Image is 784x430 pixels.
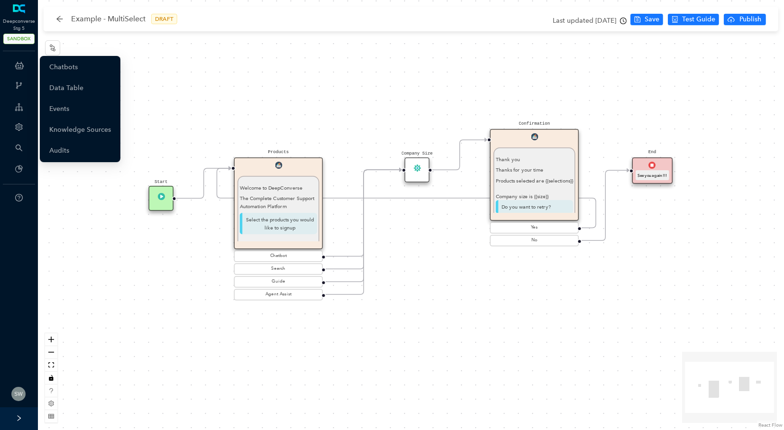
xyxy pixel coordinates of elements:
img: c3ccc3f0c05bac1ff29357cbd66b20c9 [11,387,26,401]
span: Example - MultiSelect [71,11,146,27]
pre: Start [155,179,168,185]
span: pie-chart [15,165,23,173]
button: table [45,410,57,423]
div: Search [236,265,321,273]
div: Last updated [DATE] [553,14,627,28]
pre: Products [268,149,289,156]
button: toggle interactivity [45,372,57,384]
a: Knowledge Sources [49,120,111,139]
g: Edge from 490086ca-a706-8689-baa9-a1d898e3d493 to 731a4b89-be31-e0a3-612e-8c70d054e5ea [326,163,402,289]
img: Trigger [157,192,164,200]
button: saveSave [630,14,663,25]
img: End [648,162,656,169]
span: Publish [738,14,762,25]
span: branches [15,82,23,89]
div: EndEndSee you again !!! [632,157,673,184]
div: StartTrigger [149,186,174,211]
span: setting [48,401,54,406]
g: Edge from 490086ca-a706-8689-baa9-a1d898e3d493 to 731a4b89-be31-e0a3-612e-8c70d054e5ea [326,163,402,263]
span: robot [672,16,678,23]
div: back [56,15,64,23]
a: Chatbots [49,58,78,77]
pre: Company Size [401,150,433,157]
pre: Confirmation [519,120,550,127]
div: Guide [236,278,321,285]
img: Guide [531,133,538,140]
div: See you again !!! [638,172,667,178]
p: The Complete Customer Support Automation Platform [240,194,318,210]
span: search [15,144,23,152]
g: Edge from 731a4b89-be31-e0a3-612e-8c70d054e5ea to 2a70b380-2a12-5766-da76-906f6f0881ca [432,133,487,177]
span: question [48,388,54,393]
button: zoom out [45,346,57,359]
div: Yes [492,224,577,231]
a: Events [49,100,69,119]
span: arrow-left [56,15,64,23]
pre: End [648,149,656,156]
div: No [492,237,577,244]
p: Do you want to retry? [496,200,574,214]
p: Products selected are {{selections}} [496,177,574,185]
p: Company size is {{size}} [496,192,574,201]
button: zoom in [45,333,57,346]
div: Company SizeFlowModule [405,157,430,183]
g: Edge from 2a70b380-2a12-5766-da76-906f6f0881ca to 490086ca-a706-8689-baa9-a1d898e3d493 [217,161,596,235]
span: save [634,16,641,23]
button: question [45,384,57,397]
span: SANDBOX [3,34,35,44]
span: DRAFT [151,14,177,24]
span: table [48,413,54,419]
g: Edge from 490086ca-a706-8689-baa9-a1d898e3d493 to 731a4b89-be31-e0a3-612e-8c70d054e5ea [326,163,402,276]
a: React Flow attribution [758,422,783,428]
button: setting [45,397,57,410]
p: Thank you [496,156,574,164]
div: ProductsGuideWelcome to DeepConverseThe Complete Customer Support Automation PlatformSelect the p... [234,157,323,302]
button: cloud-uploadPublish [724,14,766,25]
div: Agent Assist [236,291,321,298]
g: Edge from 2a70b380-2a12-5766-da76-906f6f0881ca to c9aee203-43e3-7332-1055-76614238352f [582,163,629,247]
g: Edge from 490086ca-a706-8689-baa9-a1d898e3d493 to 731a4b89-be31-e0a3-612e-8c70d054e5ea [326,163,402,302]
span: clock-circle [620,18,627,24]
span: setting [15,123,23,131]
g: Edge from bfed729f-2061-21cd-275d-dd602589ea9e to 490086ca-a706-8689-baa9-a1d898e3d493 [176,161,231,205]
img: FlowModule [413,164,420,171]
a: Audits [49,141,69,160]
img: Guide [275,162,282,169]
div: Chatbot [236,253,321,260]
button: robotTest Guide [668,14,719,25]
span: Save [645,14,659,25]
span: cloud-upload [728,16,735,23]
p: Thanks for your time [496,166,574,174]
p: Select the products you would like to signup [240,213,318,234]
div: ConfirmationGuideThank youThanks for your timeProducts selected are {{selections}}Company size is... [490,129,579,247]
span: question-circle [15,194,23,201]
span: node-index [49,44,56,52]
p: Welcome to DeepConverse [240,184,318,192]
a: Data Table [49,79,83,98]
button: fit view [45,359,57,372]
span: Test Guide [682,14,715,25]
